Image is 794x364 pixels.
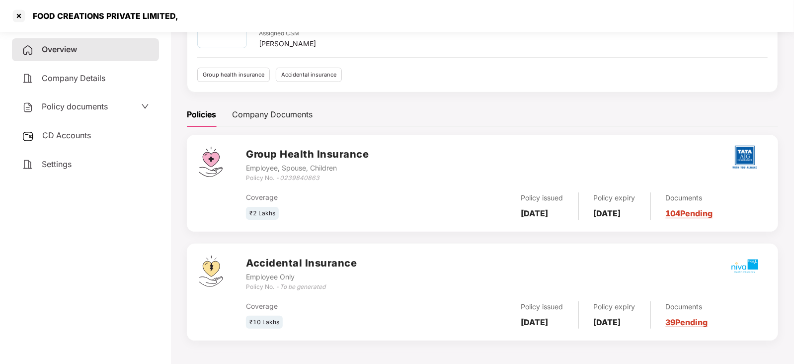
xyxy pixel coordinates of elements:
span: CD Accounts [42,130,91,140]
img: svg+xml;base64,PHN2ZyB4bWxucz0iaHR0cDovL3d3dy53My5vcmcvMjAwMC9zdmciIHdpZHRoPSIyNCIgaGVpZ2h0PSIyNC... [22,101,34,113]
span: Overview [42,44,77,54]
i: To be generated [280,283,325,290]
img: svg+xml;base64,PHN2ZyB4bWxucz0iaHR0cDovL3d3dy53My5vcmcvMjAwMC9zdmciIHdpZHRoPSIyNCIgaGVpZ2h0PSIyNC... [22,159,34,171]
i: 0239840863 [280,174,319,182]
div: Policies [187,108,216,121]
div: Documents [666,301,708,312]
div: Policy expiry [594,301,635,312]
span: down [141,102,149,110]
div: Policy expiry [594,192,635,203]
div: Policy No. - [246,174,369,183]
div: Documents [666,192,713,203]
img: svg+xml;base64,PHN2ZyB4bWxucz0iaHR0cDovL3d3dy53My5vcmcvMjAwMC9zdmciIHdpZHRoPSI0Ny43MTQiIGhlaWdodD... [199,147,223,177]
div: Assigned CSM [259,29,316,38]
b: [DATE] [521,317,549,327]
div: Group health insurance [197,68,270,82]
img: svg+xml;base64,PHN2ZyB4bWxucz0iaHR0cDovL3d3dy53My5vcmcvMjAwMC9zdmciIHdpZHRoPSI0OS4zMjEiIGhlaWdodD... [199,256,223,287]
div: [PERSON_NAME] [259,38,316,49]
div: Employee, Spouse, Children [246,163,369,174]
b: [DATE] [594,208,621,218]
span: Settings [42,159,72,169]
img: tatag.png [727,140,762,175]
div: Company Documents [232,108,313,121]
h3: Group Health Insurance [246,147,369,162]
div: Policy issued [521,301,563,312]
b: [DATE] [594,317,621,327]
div: Policy issued [521,192,563,203]
div: Coverage [246,192,419,203]
div: Accidental insurance [276,68,342,82]
div: ₹2 Lakhs [246,207,279,220]
a: 39 Pending [666,317,708,327]
h3: Accidental Insurance [246,256,357,271]
div: Policy No. - [246,282,357,292]
div: FOOD CREATIONS PRIVATE LIMITED, [27,11,178,21]
div: Coverage [246,301,419,312]
img: mbhicl.png [727,249,762,283]
img: svg+xml;base64,PHN2ZyB3aWR0aD0iMjUiIGhlaWdodD0iMjQiIHZpZXdCb3g9IjAgMCAyNSAyNCIgZmlsbD0ibm9uZSIgeG... [22,130,34,142]
img: svg+xml;base64,PHN2ZyB4bWxucz0iaHR0cDovL3d3dy53My5vcmcvMjAwMC9zdmciIHdpZHRoPSIyNCIgaGVpZ2h0PSIyNC... [22,73,34,85]
a: 104 Pending [666,208,713,218]
span: Company Details [42,73,105,83]
div: Employee Only [246,272,357,282]
img: svg+xml;base64,PHN2ZyB4bWxucz0iaHR0cDovL3d3dy53My5vcmcvMjAwMC9zdmciIHdpZHRoPSIyNCIgaGVpZ2h0PSIyNC... [22,44,34,56]
span: Policy documents [42,101,108,111]
b: [DATE] [521,208,549,218]
div: ₹10 Lakhs [246,316,283,329]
